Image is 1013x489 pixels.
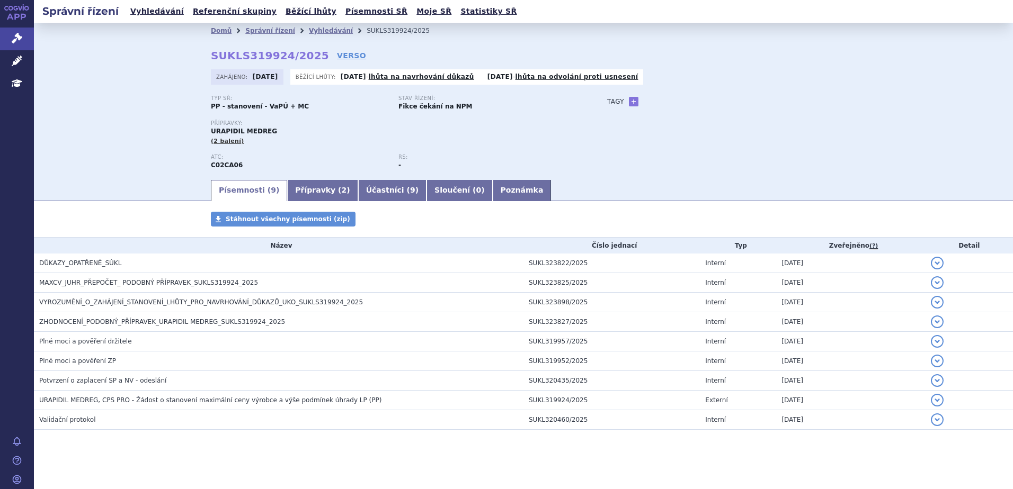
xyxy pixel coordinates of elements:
[931,394,944,406] button: detail
[398,95,575,102] p: Stav řízení:
[39,338,132,345] span: Plné moci a pověření držitele
[776,351,925,371] td: [DATE]
[410,186,415,194] span: 9
[39,298,363,306] span: VYROZUMĚNÍ_O_ZAHÁJENÍ_STANOVENÍ_LHŮTY_PRO_NAVRHOVÁNÍ_DŮKAZŮ_UKO_SUKLS319924_2025
[523,351,700,371] td: SUKL319952/2025
[309,27,353,34] a: Vyhledávání
[523,238,700,253] th: Číslo jednací
[493,180,552,201] a: Poznámka
[211,27,232,34] a: Domů
[931,335,944,348] button: detail
[931,296,944,309] button: detail
[127,4,187,19] a: Vyhledávání
[776,293,925,312] td: [DATE]
[931,413,944,426] button: detail
[700,238,776,253] th: Typ
[341,73,366,80] strong: [DATE]
[776,253,925,273] td: [DATE]
[245,27,295,34] a: Správní řízení
[705,357,726,365] span: Interní
[705,338,726,345] span: Interní
[931,276,944,289] button: detail
[705,396,727,404] span: Externí
[34,4,127,19] h2: Správní řízení
[523,371,700,391] td: SUKL320435/2025
[398,161,401,169] strong: -
[39,259,121,267] span: DŮKAZY_OPATŘENÉ_SÚKL
[457,4,520,19] a: Statistiky SŘ
[39,416,96,423] span: Validační protokol
[337,50,366,61] a: VERSO
[516,73,638,80] a: lhůta na odvolání proti usnesení
[211,212,356,227] a: Stáhnout všechny písemnosti (zip)
[869,242,878,250] abbr: (?)
[341,73,474,81] p: -
[931,315,944,328] button: detail
[369,73,474,80] a: lhůta na navrhování důkazů
[282,4,340,19] a: Běžící lhůty
[931,257,944,269] button: detail
[523,253,700,273] td: SUKL323822/2025
[211,154,388,160] p: ATC:
[39,396,381,404] span: URAPIDIL MEDREG, CPS PRO - Žádost o stanovení maximální ceny výrobce a výše podmínek úhrady LP (PP)
[426,180,492,201] a: Sloučení (0)
[226,215,350,223] span: Stáhnout všechny písemnosti (zip)
[705,298,726,306] span: Interní
[39,318,285,325] span: ZHODNOCENÍ_PODOBNÝ_PŘÍPRAVEK_URAPIDIL MEDREG_SUKLS319924_2025
[776,332,925,351] td: [DATE]
[523,391,700,410] td: SUKL319924/2025
[211,120,586,126] p: Přípravky:
[523,293,700,312] td: SUKL323898/2025
[607,95,624,108] h3: Tagy
[776,410,925,430] td: [DATE]
[211,128,277,135] span: URAPIDIL MEDREG
[776,312,925,332] td: [DATE]
[190,4,280,19] a: Referenční skupiny
[931,355,944,367] button: detail
[487,73,513,80] strong: [DATE]
[34,238,523,253] th: Název
[211,138,244,144] span: (2 balení)
[398,154,575,160] p: RS:
[342,4,411,19] a: Písemnosti SŘ
[705,377,726,384] span: Interní
[296,73,338,81] span: Běžící lhůty:
[487,73,638,81] p: -
[705,279,726,286] span: Interní
[39,377,166,384] span: Potvrzení o zaplacení SP a NV - odeslání
[413,4,455,19] a: Moje SŘ
[211,49,329,62] strong: SUKLS319924/2025
[705,259,726,267] span: Interní
[271,186,276,194] span: 9
[211,95,388,102] p: Typ SŘ:
[523,410,700,430] td: SUKL320460/2025
[476,186,481,194] span: 0
[776,371,925,391] td: [DATE]
[358,180,426,201] a: Účastníci (9)
[216,73,250,81] span: Zahájeno:
[39,357,116,365] span: Plné moci a pověření ZP
[926,238,1013,253] th: Detail
[398,103,472,110] strong: Fikce čekání na NPM
[211,103,309,110] strong: PP - stanovení - VaPÚ + MC
[253,73,278,80] strong: [DATE]
[211,180,287,201] a: Písemnosti (9)
[776,273,925,293] td: [DATE]
[523,332,700,351] td: SUKL319957/2025
[523,273,700,293] td: SUKL323825/2025
[776,391,925,410] td: [DATE]
[776,238,925,253] th: Zveřejněno
[629,97,638,106] a: +
[39,279,258,286] span: MAXCV_JUHR_PŘEPOČET_ PODOBNÝ PŘÍPRAVEK_SUKLS319924_2025
[523,312,700,332] td: SUKL323827/2025
[211,161,243,169] strong: URAPIDIL
[367,23,443,39] li: SUKLS319924/2025
[287,180,358,201] a: Přípravky (2)
[342,186,347,194] span: 2
[705,318,726,325] span: Interní
[931,374,944,387] button: detail
[705,416,726,423] span: Interní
